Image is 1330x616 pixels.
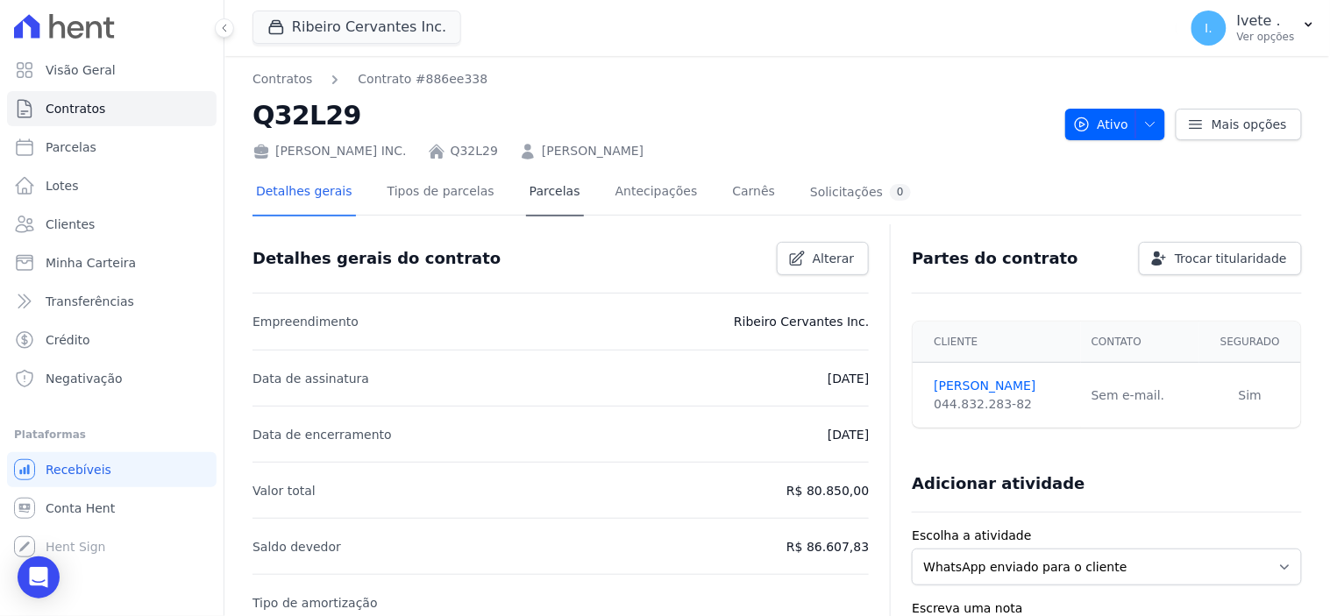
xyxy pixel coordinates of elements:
[252,11,461,44] button: Ribeiro Cervantes Inc.
[912,473,1085,494] h3: Adicionar atividade
[1237,12,1295,30] p: Ivete .
[7,245,217,280] a: Minha Carteira
[252,368,369,389] p: Data de assinatura
[358,70,487,89] a: Contrato #886ee338
[252,70,487,89] nav: Breadcrumb
[729,170,779,216] a: Carnês
[813,250,855,267] span: Alterar
[828,424,869,445] p: [DATE]
[252,480,316,501] p: Valor total
[46,138,96,156] span: Parcelas
[1065,109,1166,140] button: Ativo
[451,142,498,160] a: Q32L29
[46,61,116,79] span: Visão Geral
[7,322,217,358] a: Crédito
[7,361,217,396] a: Negativação
[807,170,914,216] a: Solicitações0
[46,461,111,478] span: Recebíveis
[786,480,869,501] p: R$ 80.850,00
[252,248,501,269] h3: Detalhes gerais do contrato
[46,499,115,517] span: Conta Hent
[828,368,869,389] p: [DATE]
[7,130,217,165] a: Parcelas
[1199,363,1301,428] td: Sim
[1212,116,1287,133] span: Mais opções
[612,170,701,216] a: Antecipações
[1073,109,1129,140] span: Ativo
[252,70,312,89] a: Contratos
[1206,22,1213,34] span: I.
[7,207,217,242] a: Clientes
[1176,109,1302,140] a: Mais opções
[7,452,217,487] a: Recebíveis
[913,322,1080,363] th: Cliente
[1081,322,1199,363] th: Contato
[252,70,1051,89] nav: Breadcrumb
[252,536,341,557] p: Saldo devedor
[46,216,95,233] span: Clientes
[890,184,911,201] div: 0
[46,100,105,117] span: Contratos
[7,91,217,126] a: Contratos
[7,168,217,203] a: Lotes
[1081,363,1199,428] td: Sem e-mail.
[542,142,644,160] a: [PERSON_NAME]
[46,293,134,310] span: Transferências
[777,242,870,275] a: Alterar
[912,527,1302,545] label: Escolha a atividade
[1199,322,1301,363] th: Segurado
[7,53,217,88] a: Visão Geral
[252,424,392,445] p: Data de encerramento
[46,331,90,349] span: Crédito
[46,370,123,387] span: Negativação
[14,424,210,445] div: Plataformas
[252,170,356,216] a: Detalhes gerais
[1139,242,1302,275] a: Trocar titularidade
[786,536,869,557] p: R$ 86.607,83
[1177,4,1330,53] button: I. Ivete . Ver opções
[912,248,1078,269] h3: Partes do contrato
[252,311,359,332] p: Empreendimento
[1237,30,1295,44] p: Ver opções
[252,96,1051,135] h2: Q32L29
[7,491,217,526] a: Conta Hent
[18,556,60,598] div: Open Intercom Messenger
[526,170,584,216] a: Parcelas
[252,142,407,160] div: [PERSON_NAME] INC.
[384,170,498,216] a: Tipos de parcelas
[1175,250,1287,267] span: Trocar titularidade
[46,177,79,195] span: Lotes
[734,311,869,332] p: Ribeiro Cervantes Inc.
[810,184,911,201] div: Solicitações
[252,592,378,613] p: Tipo de amortização
[46,254,136,272] span: Minha Carteira
[934,395,1070,414] div: 044.832.283-82
[7,284,217,319] a: Transferências
[934,377,1070,395] a: [PERSON_NAME]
